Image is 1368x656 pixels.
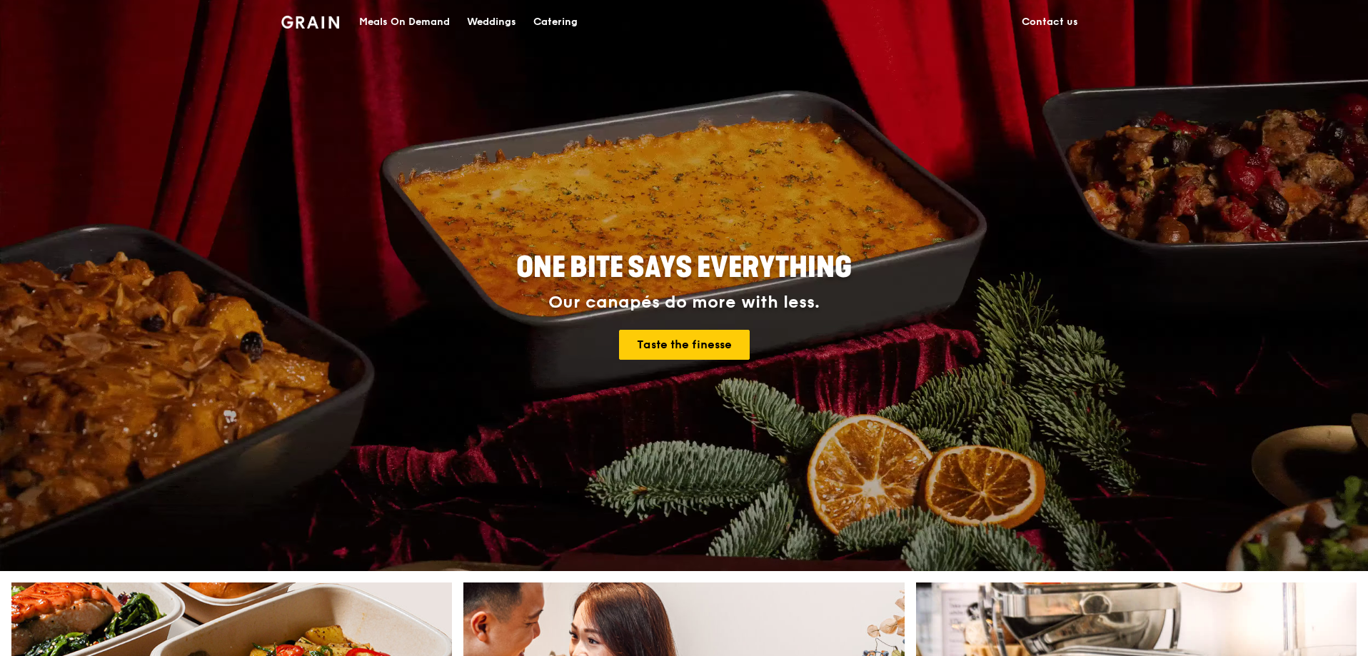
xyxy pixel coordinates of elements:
div: Catering [533,1,578,44]
div: Our canapés do more with less. [427,293,941,313]
a: Catering [525,1,586,44]
div: Meals On Demand [359,1,450,44]
img: Grain [281,16,339,29]
div: Weddings [467,1,516,44]
a: Weddings [458,1,525,44]
a: Contact us [1013,1,1087,44]
span: ONE BITE SAYS EVERYTHING [516,251,852,285]
a: Taste the finesse [619,330,750,360]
